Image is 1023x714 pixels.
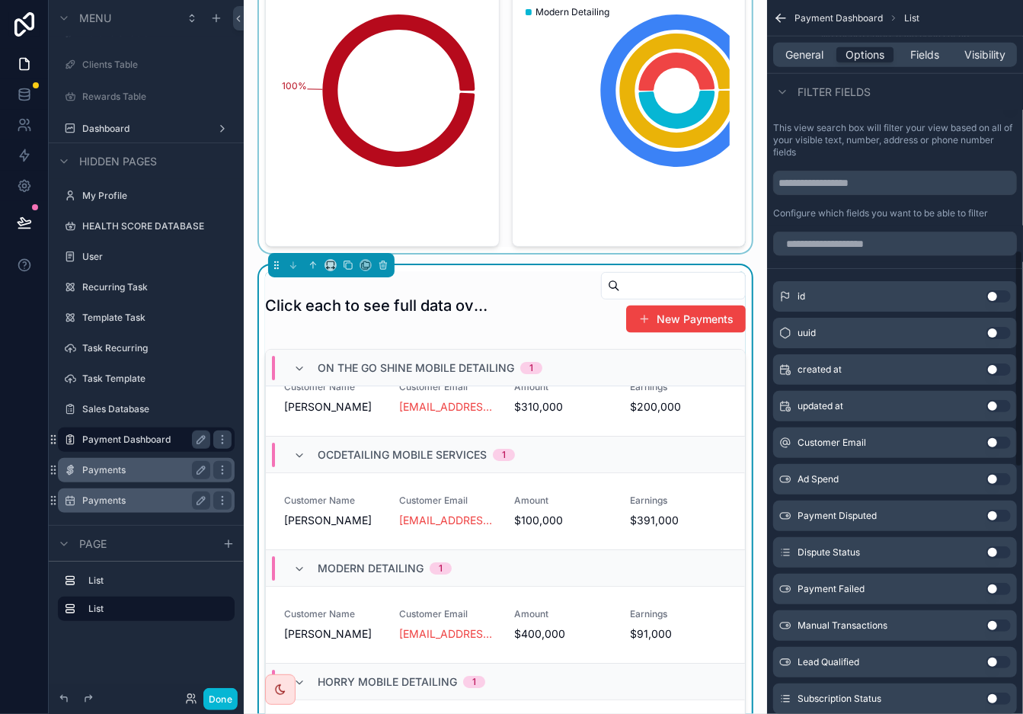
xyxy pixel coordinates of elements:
[399,608,496,620] span: Customer Email
[630,513,727,528] span: $391,000
[515,626,612,642] span: $400,000
[79,536,107,552] span: Page
[318,561,424,576] span: Modern Detailing
[49,562,244,636] div: scrollable content
[515,495,612,507] span: Amount
[630,381,727,393] span: Earnings
[82,434,204,446] label: Payment Dashboard
[284,495,381,507] span: Customer Name
[798,327,816,339] span: uuid
[266,359,745,436] a: Customer Name[PERSON_NAME]Customer Email[EMAIL_ADDRESS][DOMAIN_NAME]Amount$310,000Earnings$200,000
[904,12,919,24] span: List
[284,399,381,415] span: [PERSON_NAME]
[265,295,494,316] h1: Click each to see full data overview
[794,12,883,24] span: Payment Dashboard
[630,626,727,642] span: $91,000
[82,190,232,202] label: My Profile
[399,626,496,642] a: [EMAIL_ADDRESS][DOMAIN_NAME]
[79,11,111,26] span: Menu
[82,251,232,263] label: User
[846,47,884,62] span: Options
[284,513,381,528] span: [PERSON_NAME]
[798,290,805,303] span: id
[798,437,866,449] span: Customer Email
[318,674,457,690] span: Horry Mobile Detailing
[502,449,506,461] div: 1
[529,362,533,374] div: 1
[203,688,238,710] button: Done
[399,495,496,507] span: Customer Email
[82,403,232,415] label: Sales Database
[82,123,210,135] label: Dashboard
[773,207,988,219] label: Configure which fields you want to be able to filter
[82,59,232,71] label: Clients Table
[82,495,204,507] label: Payments
[266,472,745,549] a: Customer Name[PERSON_NAME]Customer Email[EMAIL_ADDRESS][DOMAIN_NAME]Amount$100,000Earnings$391,000
[399,381,496,393] span: Customer Email
[773,122,1017,158] label: This view search box will filter your view based on all of your visible text, number, address or ...
[630,399,727,415] span: $200,000
[630,608,727,620] span: Earnings
[798,656,859,668] span: Lead Qualified
[798,583,865,595] span: Payment Failed
[82,464,204,476] label: Payments
[515,399,612,415] span: $310,000
[399,399,496,415] a: [EMAIL_ADDRESS][DOMAIN_NAME]
[284,626,381,642] span: [PERSON_NAME]
[911,47,940,62] span: Fields
[798,546,860,559] span: Dispute Status
[284,608,381,620] span: Customer Name
[798,85,871,100] span: Filter fields
[88,575,229,587] label: List
[318,447,487,463] span: OCDetailing Mobile Services
[965,47,1006,62] span: Visibility
[798,400,843,412] span: updated at
[515,381,612,393] span: Amount
[472,676,476,688] div: 1
[630,495,727,507] span: Earnings
[82,373,232,385] label: Task Template
[79,154,157,169] span: Hidden pages
[798,510,877,522] span: Payment Disputed
[82,220,232,232] label: HEALTH SCORE DATABASE
[786,47,824,62] span: General
[515,608,612,620] span: Amount
[82,91,232,103] label: Rewards Table
[798,363,842,376] span: created at
[626,306,746,333] button: New Payments
[515,513,612,528] span: $100,000
[399,513,496,528] a: [EMAIL_ADDRESS][DOMAIN_NAME]
[82,281,232,293] label: Recurring Task
[798,473,839,485] span: Ad Spend
[798,620,887,632] span: Manual Transactions
[318,360,514,376] span: On The Go Shine Mobile Detailing
[82,312,232,324] label: Template Task
[439,562,443,575] div: 1
[82,342,232,354] label: Task Recurring
[88,603,222,615] label: List
[284,381,381,393] span: Customer Name
[266,586,745,663] a: Customer Name[PERSON_NAME]Customer Email[EMAIL_ADDRESS][DOMAIN_NAME]Amount$400,000Earnings$91,000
